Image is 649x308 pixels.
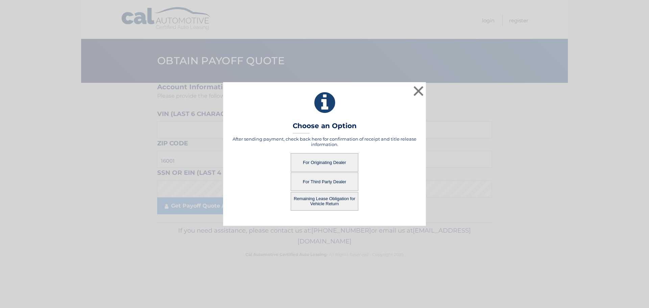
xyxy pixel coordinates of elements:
h5: After sending payment, check back here for confirmation of receipt and title release information. [232,136,417,147]
button: For Originating Dealer [291,153,358,172]
h3: Choose an Option [293,122,357,134]
button: × [412,84,425,98]
button: For Third Party Dealer [291,172,358,191]
button: Remaining Lease Obligation for Vehicle Return [291,192,358,211]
